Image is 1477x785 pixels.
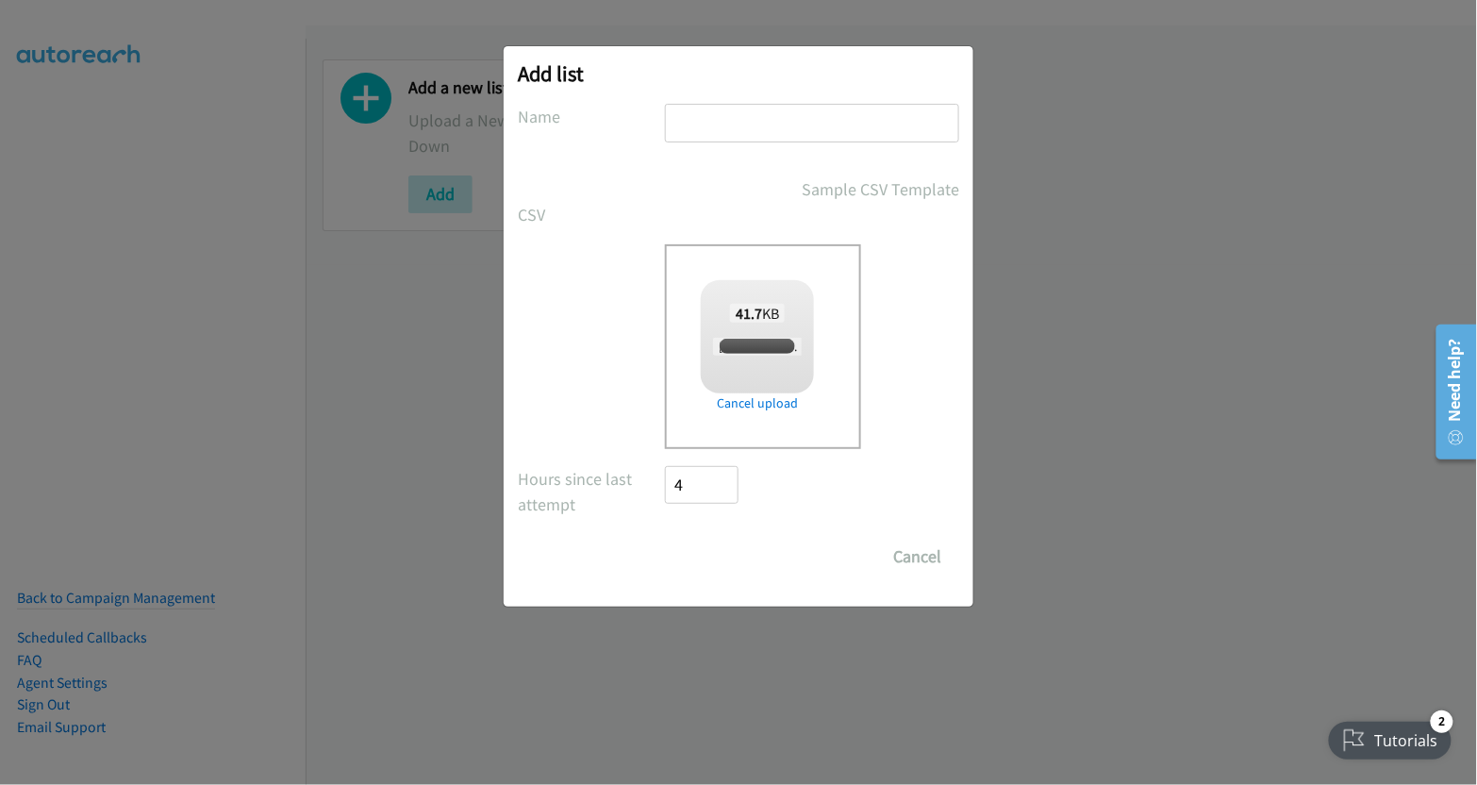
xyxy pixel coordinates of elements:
[701,393,814,413] a: Cancel upload
[1423,317,1477,467] iframe: Resource Center
[518,104,665,129] label: Name
[1318,703,1463,771] iframe: Checklist
[518,60,959,87] h2: Add list
[518,202,665,227] label: CSV
[713,338,1035,356] span: [PERSON_NAME] + NetApp BANT Q225 Aug-Oct - TAL IN(4).csv
[802,176,959,202] a: Sample CSV Template
[730,304,786,323] span: KB
[518,466,665,517] label: Hours since last attempt
[736,304,762,323] strong: 41.7
[875,538,959,576] button: Cancel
